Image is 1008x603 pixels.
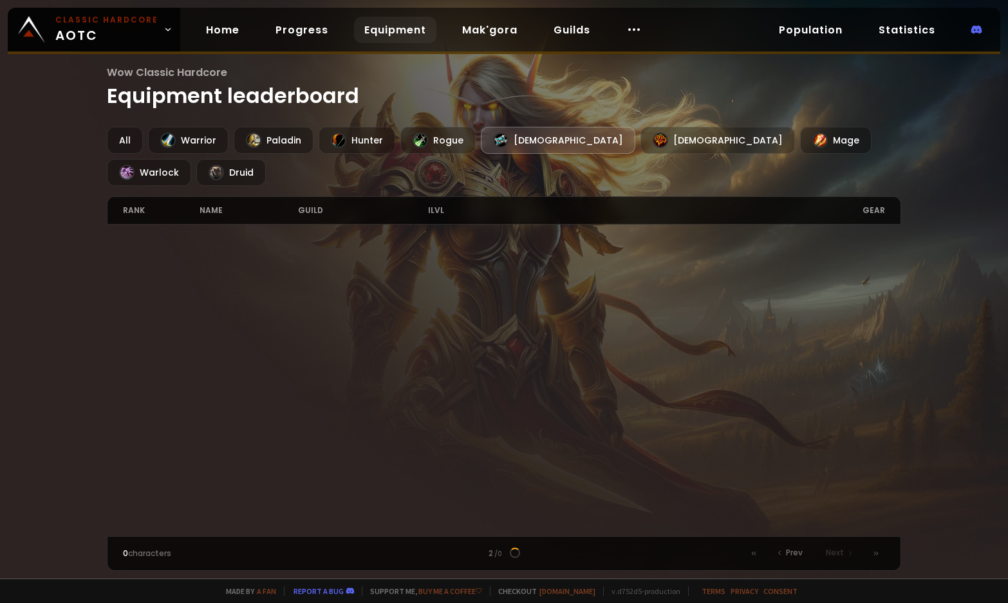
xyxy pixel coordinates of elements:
a: Classic HardcoreAOTC [8,8,180,51]
span: AOTC [55,14,158,45]
div: Hunter [319,127,395,154]
span: Next [826,547,844,559]
div: name [200,197,299,224]
a: Progress [265,17,339,43]
span: 0 [123,548,128,559]
div: Warrior [148,127,229,154]
span: Wow Classic Hardcore [107,64,901,80]
div: Mage [800,127,872,154]
div: [DEMOGRAPHIC_DATA] [640,127,795,154]
div: ilvl [428,197,504,224]
span: v. d752d5 - production [603,586,680,596]
div: Paladin [234,127,313,154]
a: Buy me a coffee [418,586,482,596]
a: Guilds [543,17,601,43]
h1: Equipment leaderboard [107,64,901,111]
a: Privacy [731,586,758,596]
div: 2 [313,548,695,559]
div: Druid [196,159,266,186]
div: All [107,127,143,154]
div: characters [123,548,313,559]
span: Prev [786,547,803,559]
div: guild [298,197,427,224]
span: Made by [218,586,276,596]
a: Population [769,17,853,43]
a: Equipment [354,17,436,43]
a: Statistics [868,17,946,43]
div: Rogue [400,127,476,154]
small: / 0 [494,549,502,559]
div: [DEMOGRAPHIC_DATA] [481,127,635,154]
a: a fan [257,586,276,596]
div: gear [504,197,885,224]
a: Report a bug [294,586,344,596]
div: Warlock [107,159,191,186]
small: Classic Hardcore [55,14,158,26]
a: Mak'gora [452,17,528,43]
div: rank [123,197,199,224]
span: Support me, [362,586,482,596]
span: Checkout [490,586,595,596]
a: Consent [763,586,798,596]
a: [DOMAIN_NAME] [539,586,595,596]
a: Terms [702,586,725,596]
a: Home [196,17,250,43]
